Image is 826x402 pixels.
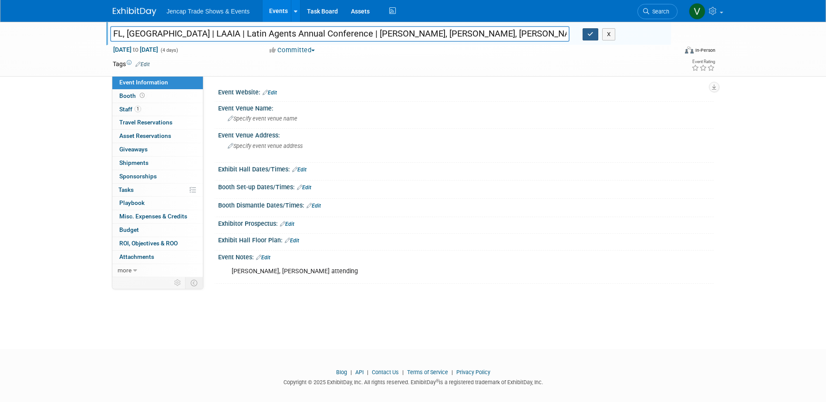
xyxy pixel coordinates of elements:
[372,369,399,375] a: Contact Us
[119,119,172,126] span: Travel Reservations
[119,173,157,180] span: Sponsorships
[113,46,158,54] span: [DATE] [DATE]
[112,210,203,223] a: Misc. Expenses & Credits
[218,86,714,97] div: Event Website:
[602,28,616,40] button: X
[160,47,178,53] span: (4 days)
[135,106,141,112] span: 1
[119,92,146,99] span: Booth
[170,277,185,288] td: Personalize Event Tab Strip
[112,251,203,264] a: Attachments
[119,79,168,86] span: Event Information
[112,224,203,237] a: Budget
[292,167,307,173] a: Edit
[185,277,203,288] td: Toggle Event Tabs
[689,3,705,20] img: Vanessa O'Brien
[112,76,203,89] a: Event Information
[119,226,139,233] span: Budget
[348,369,354,375] span: |
[112,130,203,143] a: Asset Reservations
[218,234,714,245] div: Exhibit Hall Floor Plan:
[119,146,148,153] span: Giveaways
[649,8,669,15] span: Search
[218,251,714,262] div: Event Notes:
[218,217,714,228] div: Exhibitor Prospectus:
[119,132,171,139] span: Asset Reservations
[456,369,490,375] a: Privacy Policy
[263,90,277,96] a: Edit
[228,143,303,149] span: Specify event venue address
[113,60,150,68] td: Tags
[119,213,187,220] span: Misc. Expenses & Credits
[119,106,141,113] span: Staff
[119,159,148,166] span: Shipments
[436,379,439,383] sup: ®
[112,143,203,156] a: Giveaways
[297,184,311,191] a: Edit
[112,264,203,277] a: more
[637,4,678,19] a: Search
[119,199,145,206] span: Playbook
[218,199,714,210] div: Booth Dismantle Dates/Times:
[113,7,156,16] img: ExhibitDay
[691,60,715,64] div: Event Rating
[131,46,140,53] span: to
[218,102,714,113] div: Event Venue Name:
[685,47,694,54] img: Format-Inperson.png
[228,115,297,122] span: Specify event venue name
[112,170,203,183] a: Sponsorships
[266,46,318,55] button: Committed
[695,47,715,54] div: In-Person
[167,8,250,15] span: Jencap Trade Shows & Events
[112,103,203,116] a: Staff1
[407,369,448,375] a: Terms of Service
[307,203,321,209] a: Edit
[138,92,146,99] span: Booth not reserved yet
[112,237,203,250] a: ROI, Objectives & ROO
[112,90,203,103] a: Booth
[285,238,299,244] a: Edit
[336,369,347,375] a: Blog
[112,197,203,210] a: Playbook
[626,45,716,58] div: Event Format
[112,184,203,197] a: Tasks
[365,369,371,375] span: |
[449,369,455,375] span: |
[112,116,203,129] a: Travel Reservations
[119,253,154,260] span: Attachments
[112,157,203,170] a: Shipments
[355,369,364,375] a: API
[218,181,714,192] div: Booth Set-up Dates/Times:
[135,61,150,67] a: Edit
[280,221,294,227] a: Edit
[400,369,406,375] span: |
[226,263,618,280] div: [PERSON_NAME], [PERSON_NAME] attending
[218,163,714,174] div: Exhibit Hall Dates/Times:
[118,186,134,193] span: Tasks
[218,129,714,140] div: Event Venue Address:
[119,240,178,247] span: ROI, Objectives & ROO
[118,267,131,274] span: more
[256,255,270,261] a: Edit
